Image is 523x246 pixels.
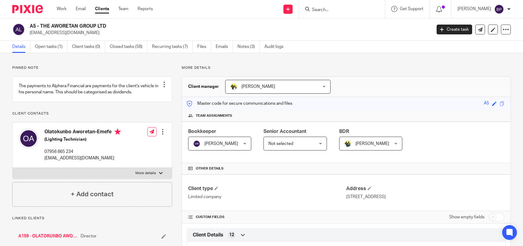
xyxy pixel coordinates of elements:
h5: (Lighting Technician) [44,136,121,143]
img: Carine-Starbridge.jpg [230,83,237,90]
p: [EMAIL_ADDRESS][DOMAIN_NAME] [44,155,121,161]
img: svg%3E [19,129,38,148]
p: Linked clients [12,216,172,221]
p: Client contacts [12,111,172,116]
span: [PERSON_NAME] [204,142,238,146]
h3: Client manager [188,84,219,90]
span: Get Support [400,7,423,11]
h4: CUSTOM FIELDS [188,215,346,220]
span: [PERSON_NAME] [241,84,275,89]
h4: Client type [188,185,346,192]
span: Client Details [193,232,223,238]
h4: + Add contact [71,189,114,199]
img: Dennis-Starbridge.jpg [344,140,351,147]
p: Master code for secure communications and files [187,100,292,107]
p: Limited company [188,194,346,200]
span: 12 [229,232,234,238]
img: Pixie [12,5,43,13]
span: BDR [339,129,349,134]
a: Emails [216,41,233,53]
a: Recurring tasks (7) [152,41,193,53]
a: Open tasks (1) [35,41,67,53]
span: Other details [196,166,224,171]
p: More details [135,171,156,176]
span: Team assignments [196,113,232,118]
input: Search [311,7,366,13]
a: Notes (3) [237,41,260,53]
p: 07956 865 234 [44,149,121,155]
div: A5 [484,100,489,107]
img: svg%3E [12,23,25,36]
h4: Olatokunbo Aworetan-Emefe [44,129,121,136]
label: Show empty fields [449,214,484,220]
a: A159 - OLATOKUNBO AWORETAN-EMEFE [18,233,78,239]
span: Bookkeeper [188,129,216,134]
a: Team [118,6,128,12]
a: Email [76,6,86,12]
a: Files [197,41,211,53]
a: Reports [138,6,153,12]
a: Clients [95,6,109,12]
a: Create task [437,25,472,34]
a: Closed tasks (58) [110,41,147,53]
a: Client tasks (0) [72,41,105,53]
span: Director [81,233,97,239]
p: [STREET_ADDRESS] [346,194,504,200]
p: [EMAIL_ADDRESS][DOMAIN_NAME] [30,30,427,36]
a: Audit logs [264,41,288,53]
span: Senior Accountant [263,129,306,134]
h4: Address [346,185,504,192]
p: Pinned note [12,65,172,70]
img: svg%3E [494,4,504,14]
i: Primary [115,129,121,135]
img: svg%3E [193,140,200,147]
span: Not selected [268,142,293,146]
p: [PERSON_NAME] [457,6,491,12]
h2: A5 - THE AWORETAN GROUP LTD [30,23,348,29]
p: More details [182,65,511,70]
a: Work [57,6,66,12]
a: Details [12,41,30,53]
span: [PERSON_NAME] [355,142,389,146]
